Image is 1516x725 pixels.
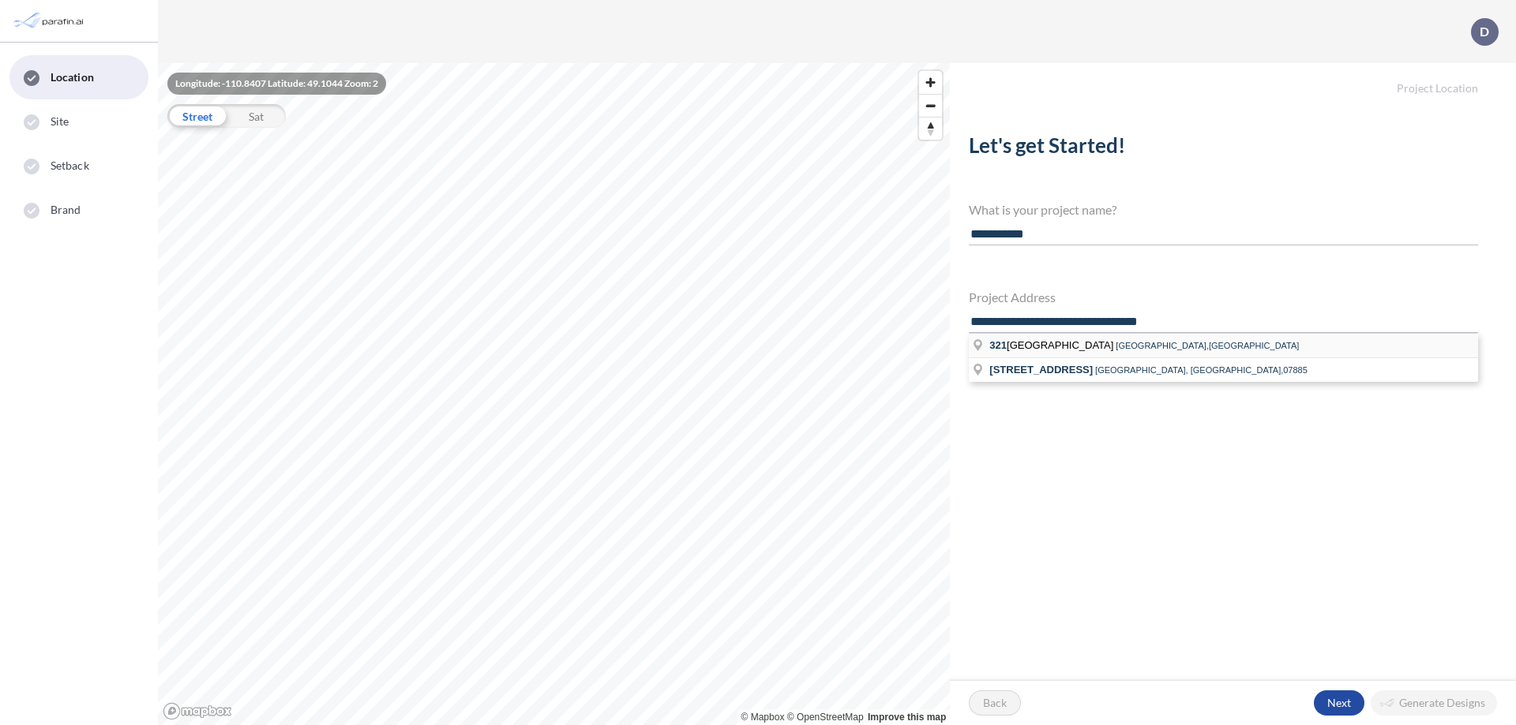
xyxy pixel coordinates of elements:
a: Mapbox homepage [163,702,232,720]
h5: Project Location [950,63,1516,95]
span: Zoom out [919,95,942,117]
span: Site [51,114,69,129]
h2: Let's get Started! [969,133,1478,164]
button: Zoom out [919,94,942,117]
span: Brand [51,202,81,218]
a: Mapbox [741,712,785,723]
canvas: Map [158,63,950,725]
span: Location [51,69,94,85]
span: [GEOGRAPHIC_DATA],[GEOGRAPHIC_DATA] [1116,341,1299,350]
div: Street [167,104,227,128]
img: Parafin [12,6,88,36]
a: Improve this map [868,712,946,723]
button: Zoom in [919,71,942,94]
span: [STREET_ADDRESS] [989,364,1093,376]
span: 321 [989,339,1007,351]
h4: What is your project name? [969,202,1478,217]
span: Setback [51,158,89,174]
p: D [1480,24,1489,39]
span: [GEOGRAPHIC_DATA], [GEOGRAPHIC_DATA],07885 [1095,365,1308,375]
button: Reset bearing to north [919,117,942,140]
h4: Project Address [969,290,1478,305]
span: Reset bearing to north [919,118,942,140]
a: OpenStreetMap [787,712,864,723]
span: [GEOGRAPHIC_DATA] [989,339,1116,351]
div: Longitude: -110.8407 Latitude: 49.1044 Zoom: 2 [167,73,386,95]
button: Next [1314,690,1364,716]
div: Sat [227,104,286,128]
p: Next [1327,695,1351,711]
